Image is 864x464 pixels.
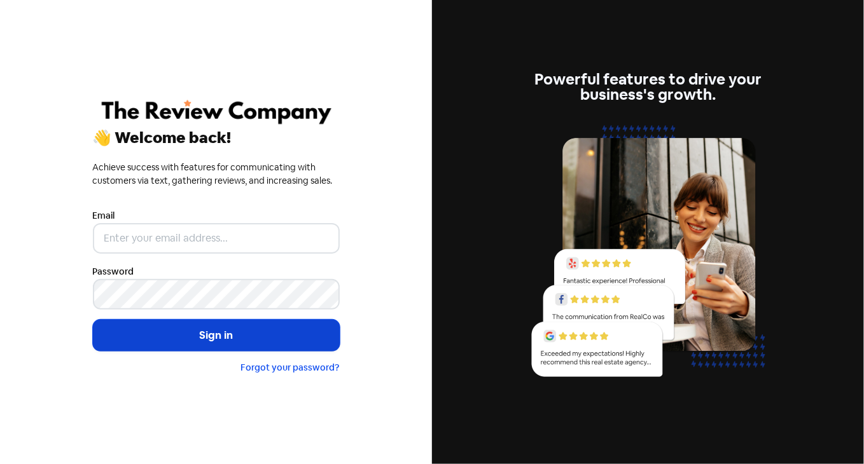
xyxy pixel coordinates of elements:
[241,362,340,373] a: Forgot your password?
[93,265,134,278] label: Password
[93,209,115,222] label: Email
[525,118,772,392] img: reviews
[93,161,340,188] div: Achieve success with features for communicating with customers via text, gathering reviews, and i...
[525,72,772,102] div: Powerful features to drive your business's growth.
[93,130,340,146] div: 👋 Welcome back!
[93,223,340,254] input: Enter your email address...
[93,320,340,351] button: Sign in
